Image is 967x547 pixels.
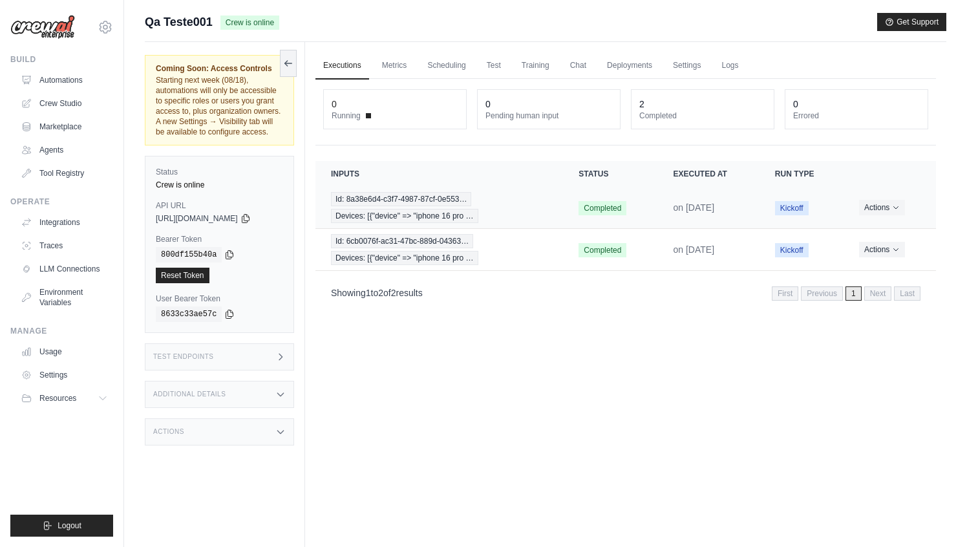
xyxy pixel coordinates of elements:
[665,52,708,80] a: Settings
[374,52,415,80] a: Metrics
[331,209,478,223] span: Devices: [{"device" => "iphone 16 pro …
[16,282,113,313] a: Environment Variables
[485,98,491,111] div: 0
[562,52,594,80] a: Chat
[153,391,226,398] h3: Additional Details
[579,243,626,257] span: Completed
[156,213,238,224] span: [URL][DOMAIN_NAME]
[793,111,920,121] dt: Errored
[156,200,283,211] label: API URL
[315,52,369,80] a: Executions
[156,234,283,244] label: Bearer Token
[331,192,547,223] a: View execution details for Id
[793,98,798,111] div: 0
[145,13,213,31] span: Qa Teste001
[16,235,113,256] a: Traces
[657,161,759,187] th: Executed at
[153,428,184,436] h3: Actions
[673,202,714,213] time: July 15, 2025 at 15:24 BST
[315,161,936,309] section: Crew executions table
[16,93,113,114] a: Crew Studio
[420,52,473,80] a: Scheduling
[760,161,844,187] th: Run Type
[331,251,478,265] span: Devices: [{"device" => "iphone 16 pro …
[378,288,383,298] span: 2
[331,192,471,206] span: Id: 8a38e6d4-c3f7-4987-87cf-0e553…
[579,201,626,215] span: Completed
[16,212,113,233] a: Integrations
[315,276,936,309] nav: Pagination
[514,52,557,80] a: Training
[894,286,920,301] span: Last
[801,286,843,301] span: Previous
[16,140,113,160] a: Agents
[16,341,113,362] a: Usage
[563,161,657,187] th: Status
[332,98,337,111] div: 0
[859,242,905,257] button: Actions for execution
[10,326,113,336] div: Manage
[775,201,809,215] span: Kickoff
[16,163,113,184] a: Tool Registry
[16,259,113,279] a: LLM Connections
[775,243,809,257] span: Kickoff
[156,268,209,283] a: Reset Token
[714,52,746,80] a: Logs
[479,52,509,80] a: Test
[58,520,81,531] span: Logout
[331,234,547,265] a: View execution details for Id
[16,116,113,137] a: Marketplace
[331,234,473,248] span: Id: 6cb0076f-ac31-47bc-889d-04363…
[599,52,660,80] a: Deployments
[10,15,75,39] img: Logo
[10,197,113,207] div: Operate
[220,16,279,30] span: Crew is online
[156,63,283,74] span: Coming Soon: Access Controls
[639,98,644,111] div: 2
[39,393,76,403] span: Resources
[10,515,113,537] button: Logout
[315,161,563,187] th: Inputs
[156,167,283,177] label: Status
[673,244,714,255] time: June 26, 2025 at 13:51 BST
[156,247,222,263] code: 800df155b40a
[156,180,283,190] div: Crew is online
[331,286,423,299] p: Showing to of results
[332,111,361,121] span: Running
[877,13,946,31] button: Get Support
[864,286,892,301] span: Next
[10,54,113,65] div: Build
[366,288,371,298] span: 1
[391,288,396,298] span: 2
[772,286,798,301] span: First
[156,76,281,136] span: Starting next week (08/18), automations will only be accessible to specific roles or users you gr...
[485,111,612,121] dt: Pending human input
[16,388,113,409] button: Resources
[859,200,905,215] button: Actions for execution
[16,70,113,91] a: Automations
[16,365,113,385] a: Settings
[639,111,766,121] dt: Completed
[156,306,222,322] code: 8633c33ae57c
[772,286,920,301] nav: Pagination
[156,294,283,304] label: User Bearer Token
[845,286,862,301] span: 1
[153,353,214,361] h3: Test Endpoints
